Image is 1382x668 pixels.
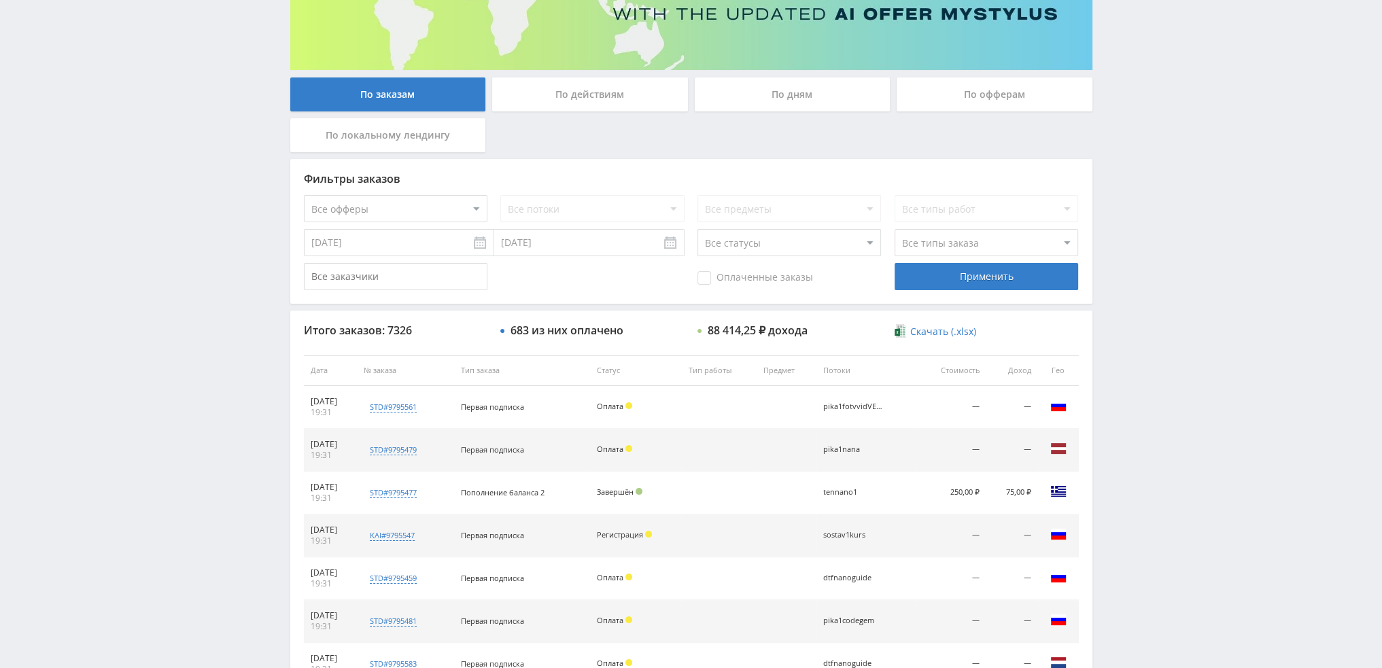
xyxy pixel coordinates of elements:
[986,355,1037,386] th: Доход
[311,621,351,632] div: 19:31
[697,271,813,285] span: Оплаченные заказы
[370,444,417,455] div: std#9795479
[597,658,623,668] span: Оплата
[916,557,986,600] td: —
[311,610,351,621] div: [DATE]
[757,355,816,386] th: Предмет
[636,488,642,495] span: Подтвержден
[461,530,524,540] span: Первая подписка
[304,355,358,386] th: Дата
[311,653,351,664] div: [DATE]
[986,472,1037,514] td: 75,00 ₽
[916,355,986,386] th: Стоимость
[311,439,351,450] div: [DATE]
[311,396,351,407] div: [DATE]
[823,531,884,540] div: sostav1kurs
[823,488,884,497] div: tennano1
[597,572,623,582] span: Оплата
[986,386,1037,429] td: —
[823,659,884,668] div: dtfnanoguide
[645,531,652,538] span: Холд
[1050,569,1067,585] img: rus.png
[625,616,632,623] span: Холд
[823,574,884,582] div: dtfnanoguide
[311,482,351,493] div: [DATE]
[986,600,1037,643] td: —
[590,355,682,386] th: Статус
[304,173,1079,185] div: Фильтры заказов
[916,600,986,643] td: —
[304,324,487,336] div: Итого заказов: 7326
[708,324,808,336] div: 88 414,25 ₽ дохода
[986,557,1037,600] td: —
[895,325,976,338] a: Скачать (.xlsx)
[461,573,524,583] span: Первая подписка
[1050,398,1067,414] img: rus.png
[311,525,351,535] div: [DATE]
[357,355,454,386] th: № заказа
[916,514,986,557] td: —
[816,355,916,386] th: Потоки
[461,487,545,497] span: Пополнение баланса 2
[461,402,524,412] span: Первая подписка
[370,616,417,627] div: std#9795481
[370,573,417,584] div: std#9795459
[597,487,634,497] span: Завершён
[370,402,417,412] div: std#9795561
[916,386,986,429] td: —
[897,77,1092,111] div: По офферам
[290,118,486,152] div: По локальному лендингу
[597,615,623,625] span: Оплата
[597,401,623,411] span: Оплата
[311,450,351,461] div: 19:31
[370,530,415,541] div: kai#9795547
[492,77,688,111] div: По действиям
[311,567,351,578] div: [DATE]
[823,402,884,411] div: pika1fotvvidVEO3
[823,445,884,454] div: pika1nana
[461,616,524,626] span: Первая подписка
[1038,355,1079,386] th: Гео
[1050,440,1067,457] img: lva.png
[311,535,351,546] div: 19:31
[625,659,632,666] span: Холд
[311,493,351,504] div: 19:31
[916,472,986,514] td: 250,00 ₽
[910,326,976,337] span: Скачать (.xlsx)
[461,444,524,455] span: Первая подписка
[1050,483,1067,499] img: grc.png
[370,487,417,498] div: std#9795477
[681,355,757,386] th: Тип работы
[625,574,632,580] span: Холд
[823,616,884,625] div: pika1codegem
[695,77,891,111] div: По дням
[625,445,632,452] span: Холд
[625,402,632,409] span: Холд
[597,529,643,540] span: Регистрация
[304,263,487,290] input: Все заказчики
[597,444,623,454] span: Оплата
[1050,612,1067,628] img: rus.png
[454,355,590,386] th: Тип заказа
[986,514,1037,557] td: —
[916,429,986,472] td: —
[311,578,351,589] div: 19:31
[895,324,906,338] img: xlsx
[986,429,1037,472] td: —
[1050,526,1067,542] img: rus.png
[511,324,623,336] div: 683 из них оплачено
[290,77,486,111] div: По заказам
[311,407,351,418] div: 19:31
[895,263,1078,290] div: Применить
